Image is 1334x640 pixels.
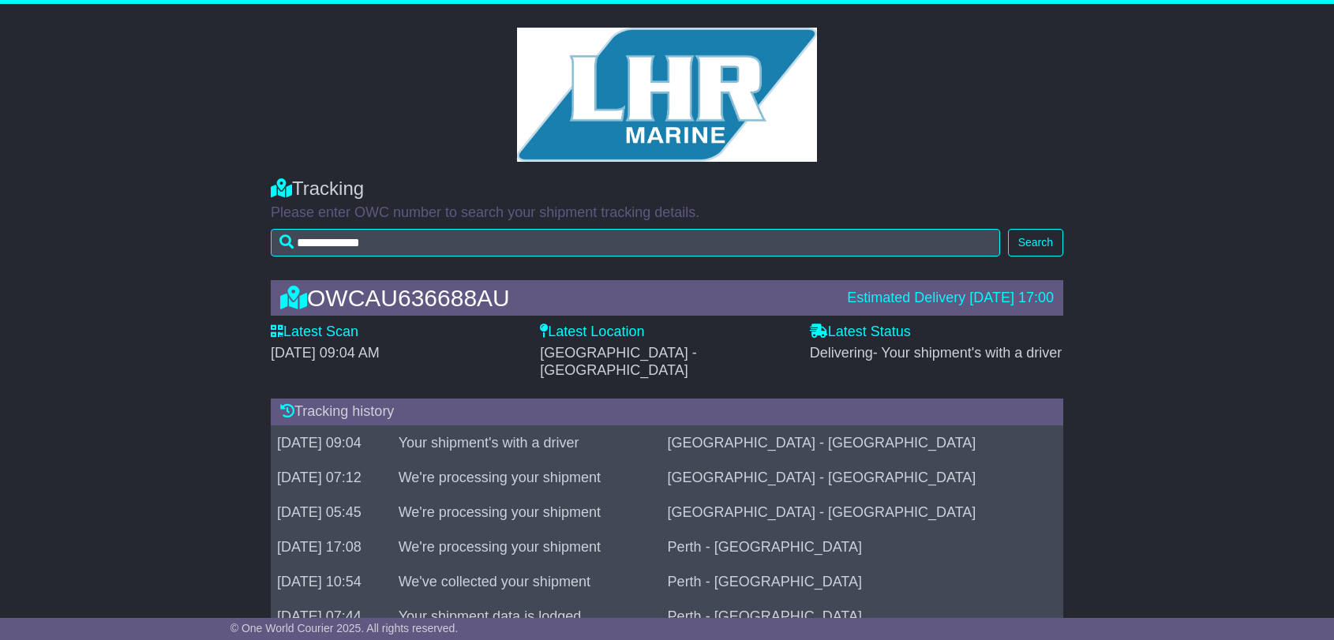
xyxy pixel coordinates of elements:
[271,345,380,361] span: [DATE] 09:04 AM
[271,530,392,564] td: [DATE] 17:08
[810,345,1062,361] span: Delivering
[661,425,1063,460] td: [GEOGRAPHIC_DATA] - [GEOGRAPHIC_DATA]
[661,599,1063,634] td: Perth - [GEOGRAPHIC_DATA]
[517,28,817,162] img: GetCustomerLogo
[661,564,1063,599] td: Perth - [GEOGRAPHIC_DATA]
[873,345,1062,361] span: - Your shipment's with a driver
[271,495,392,530] td: [DATE] 05:45
[271,178,1063,200] div: Tracking
[271,425,392,460] td: [DATE] 09:04
[810,324,911,341] label: Latest Status
[661,460,1063,495] td: [GEOGRAPHIC_DATA] - [GEOGRAPHIC_DATA]
[540,345,696,378] span: [GEOGRAPHIC_DATA] - [GEOGRAPHIC_DATA]
[392,530,661,564] td: We're processing your shipment
[1008,229,1063,256] button: Search
[392,564,661,599] td: We've collected your shipment
[271,324,358,341] label: Latest Scan
[847,290,1054,307] div: Estimated Delivery [DATE] 17:00
[271,564,392,599] td: [DATE] 10:54
[230,622,459,634] span: © One World Courier 2025. All rights reserved.
[271,399,1063,425] div: Tracking history
[540,324,644,341] label: Latest Location
[272,285,839,311] div: OWCAU636688AU
[271,204,1063,222] p: Please enter OWC number to search your shipment tracking details.
[661,495,1063,530] td: [GEOGRAPHIC_DATA] - [GEOGRAPHIC_DATA]
[271,599,392,634] td: [DATE] 07:44
[392,495,661,530] td: We're processing your shipment
[392,460,661,495] td: We're processing your shipment
[271,460,392,495] td: [DATE] 07:12
[661,530,1063,564] td: Perth - [GEOGRAPHIC_DATA]
[392,425,661,460] td: Your shipment's with a driver
[392,599,661,634] td: Your shipment data is lodged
